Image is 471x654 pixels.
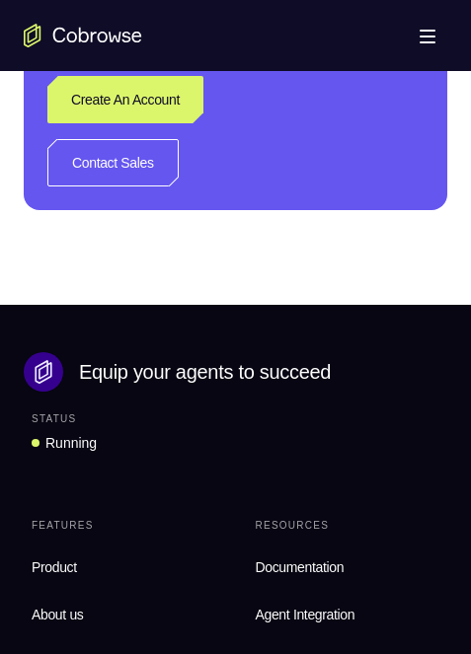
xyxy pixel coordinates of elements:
button: Sign in with Google [42,313,382,352]
input: Enter your email [54,188,370,208]
p: or [201,282,222,298]
span: Documentation [256,559,345,575]
div: Features [24,512,224,540]
a: Create An Account [47,76,203,123]
a: Running [32,429,439,457]
h1: Sign in to your account [42,135,382,163]
span: Equip your agents to succeed [79,361,331,383]
button: Sign in with Intercom [42,407,382,447]
button: Sign in with Zendesk [42,455,382,494]
div: Sign in with GitHub [161,370,294,390]
span: Product [32,559,77,575]
a: Agent Integration [248,595,448,634]
a: About us [24,595,224,634]
div: Running [45,433,97,453]
a: Contact Sales [47,139,179,186]
span: Agent Integration [256,607,355,622]
div: Sign in with Google [161,323,295,342]
div: Sign in with Intercom [153,417,302,437]
div: Sign in with Zendesk [155,465,300,484]
div: Status [32,413,439,425]
a: Go to the home page [24,24,142,47]
p: Don't have an account? [42,510,382,526]
button: Sign in with GitHub [42,360,382,400]
div: Resources [248,512,448,540]
a: Product [24,547,224,587]
button: Sign in [42,226,382,265]
a: Documentation [248,547,448,587]
span: About us [32,607,83,622]
a: Create a new account [195,511,335,525]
